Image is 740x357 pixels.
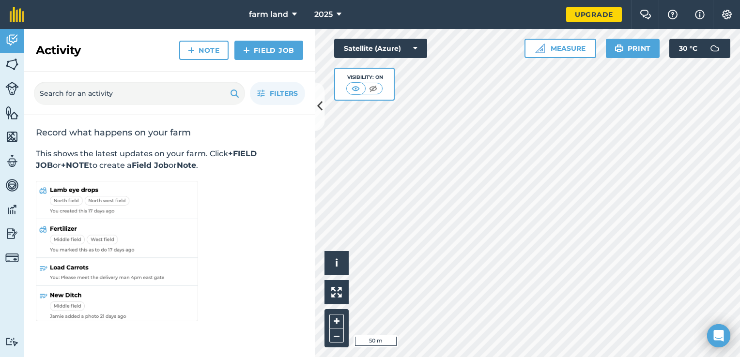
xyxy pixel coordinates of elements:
span: Filters [270,88,298,99]
img: svg+xml;base64,PHN2ZyB4bWxucz0iaHR0cDovL3d3dy53My5vcmcvMjAwMC9zdmciIHdpZHRoPSIxOSIgaGVpZ2h0PSIyNC... [615,43,624,54]
img: svg+xml;base64,PD94bWwgdmVyc2lvbj0iMS4wIiBlbmNvZGluZz0idXRmLTgiPz4KPCEtLSBHZW5lcmF0b3I6IEFkb2JlIE... [5,178,19,193]
img: svg+xml;base64,PD94bWwgdmVyc2lvbj0iMS4wIiBlbmNvZGluZz0idXRmLTgiPz4KPCEtLSBHZW5lcmF0b3I6IEFkb2JlIE... [5,33,19,47]
span: 30 ° C [679,39,697,58]
p: This shows the latest updates on your farm. Click or to create a or . [36,148,303,171]
img: Ruler icon [535,44,545,53]
img: svg+xml;base64,PD94bWwgdmVyc2lvbj0iMS4wIiBlbmNvZGluZz0idXRmLTgiPz4KPCEtLSBHZW5lcmF0b3I6IEFkb2JlIE... [5,226,19,241]
strong: +NOTE [61,161,89,170]
button: – [329,328,344,342]
img: svg+xml;base64,PHN2ZyB4bWxucz0iaHR0cDovL3d3dy53My5vcmcvMjAwMC9zdmciIHdpZHRoPSI1MCIgaGVpZ2h0PSI0MC... [350,84,362,93]
span: 2025 [314,9,333,20]
button: Filters [250,82,305,105]
img: svg+xml;base64,PHN2ZyB4bWxucz0iaHR0cDovL3d3dy53My5vcmcvMjAwMC9zdmciIHdpZHRoPSIxNCIgaGVpZ2h0PSIyNC... [188,45,195,56]
input: Search for an activity [34,82,245,105]
strong: Note [177,161,196,170]
img: svg+xml;base64,PD94bWwgdmVyc2lvbj0iMS4wIiBlbmNvZGluZz0idXRmLTgiPz4KPCEtLSBHZW5lcmF0b3I6IEFkb2JlIE... [5,154,19,168]
img: fieldmargin Logo [10,7,24,22]
img: svg+xml;base64,PHN2ZyB4bWxucz0iaHR0cDovL3d3dy53My5vcmcvMjAwMC9zdmciIHdpZHRoPSI1MCIgaGVpZ2h0PSI0MC... [367,84,379,93]
span: i [335,257,338,269]
a: Note [179,41,229,60]
a: Upgrade [566,7,622,22]
img: svg+xml;base64,PHN2ZyB4bWxucz0iaHR0cDovL3d3dy53My5vcmcvMjAwMC9zdmciIHdpZHRoPSI1NiIgaGVpZ2h0PSI2MC... [5,130,19,144]
h2: Record what happens on your farm [36,127,303,138]
img: Two speech bubbles overlapping with the left bubble in the forefront [640,10,651,19]
button: Satellite (Azure) [334,39,427,58]
img: svg+xml;base64,PD94bWwgdmVyc2lvbj0iMS4wIiBlbmNvZGluZz0idXRmLTgiPz4KPCEtLSBHZW5lcmF0b3I6IEFkb2JlIE... [5,82,19,95]
img: svg+xml;base64,PHN2ZyB4bWxucz0iaHR0cDovL3d3dy53My5vcmcvMjAwMC9zdmciIHdpZHRoPSIxNCIgaGVpZ2h0PSIyNC... [243,45,250,56]
img: svg+xml;base64,PHN2ZyB4bWxucz0iaHR0cDovL3d3dy53My5vcmcvMjAwMC9zdmciIHdpZHRoPSI1NiIgaGVpZ2h0PSI2MC... [5,57,19,72]
button: + [329,314,344,328]
h2: Activity [36,43,81,58]
img: A question mark icon [667,10,678,19]
a: Field Job [234,41,303,60]
img: A cog icon [721,10,733,19]
strong: Field Job [132,161,169,170]
img: svg+xml;base64,PHN2ZyB4bWxucz0iaHR0cDovL3d3dy53My5vcmcvMjAwMC9zdmciIHdpZHRoPSI1NiIgaGVpZ2h0PSI2MC... [5,105,19,120]
img: svg+xml;base64,PD94bWwgdmVyc2lvbj0iMS4wIiBlbmNvZGluZz0idXRmLTgiPz4KPCEtLSBHZW5lcmF0b3I6IEFkb2JlIE... [5,337,19,346]
div: Visibility: On [346,74,383,81]
button: Print [606,39,660,58]
img: svg+xml;base64,PD94bWwgdmVyc2lvbj0iMS4wIiBlbmNvZGluZz0idXRmLTgiPz4KPCEtLSBHZW5lcmF0b3I6IEFkb2JlIE... [705,39,725,58]
div: Open Intercom Messenger [707,324,730,347]
img: svg+xml;base64,PD94bWwgdmVyc2lvbj0iMS4wIiBlbmNvZGluZz0idXRmLTgiPz4KPCEtLSBHZW5lcmF0b3I6IEFkb2JlIE... [5,251,19,265]
button: 30 °C [669,39,730,58]
span: farm land [249,9,288,20]
img: svg+xml;base64,PHN2ZyB4bWxucz0iaHR0cDovL3d3dy53My5vcmcvMjAwMC9zdmciIHdpZHRoPSIxOSIgaGVpZ2h0PSIyNC... [230,88,239,99]
button: i [324,251,349,275]
button: Measure [524,39,596,58]
img: svg+xml;base64,PHN2ZyB4bWxucz0iaHR0cDovL3d3dy53My5vcmcvMjAwMC9zdmciIHdpZHRoPSIxNyIgaGVpZ2h0PSIxNy... [695,9,705,20]
img: svg+xml;base64,PD94bWwgdmVyc2lvbj0iMS4wIiBlbmNvZGluZz0idXRmLTgiPz4KPCEtLSBHZW5lcmF0b3I6IEFkb2JlIE... [5,202,19,217]
img: Four arrows, one pointing top left, one top right, one bottom right and the last bottom left [331,287,342,297]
